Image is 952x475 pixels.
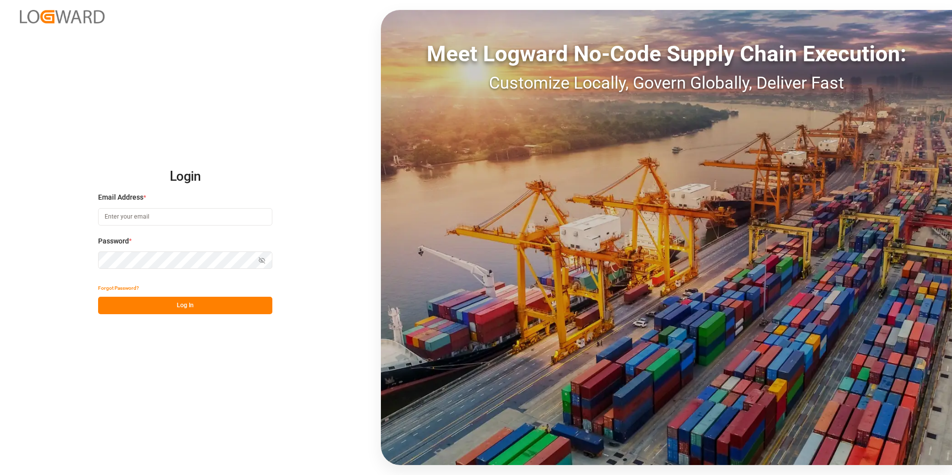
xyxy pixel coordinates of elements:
[20,10,105,23] img: Logward_new_orange.png
[98,192,143,203] span: Email Address
[381,70,952,96] div: Customize Locally, Govern Globally, Deliver Fast
[381,37,952,70] div: Meet Logward No-Code Supply Chain Execution:
[98,161,272,193] h2: Login
[98,279,139,297] button: Forgot Password?
[98,297,272,314] button: Log In
[98,236,129,246] span: Password
[98,208,272,226] input: Enter your email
